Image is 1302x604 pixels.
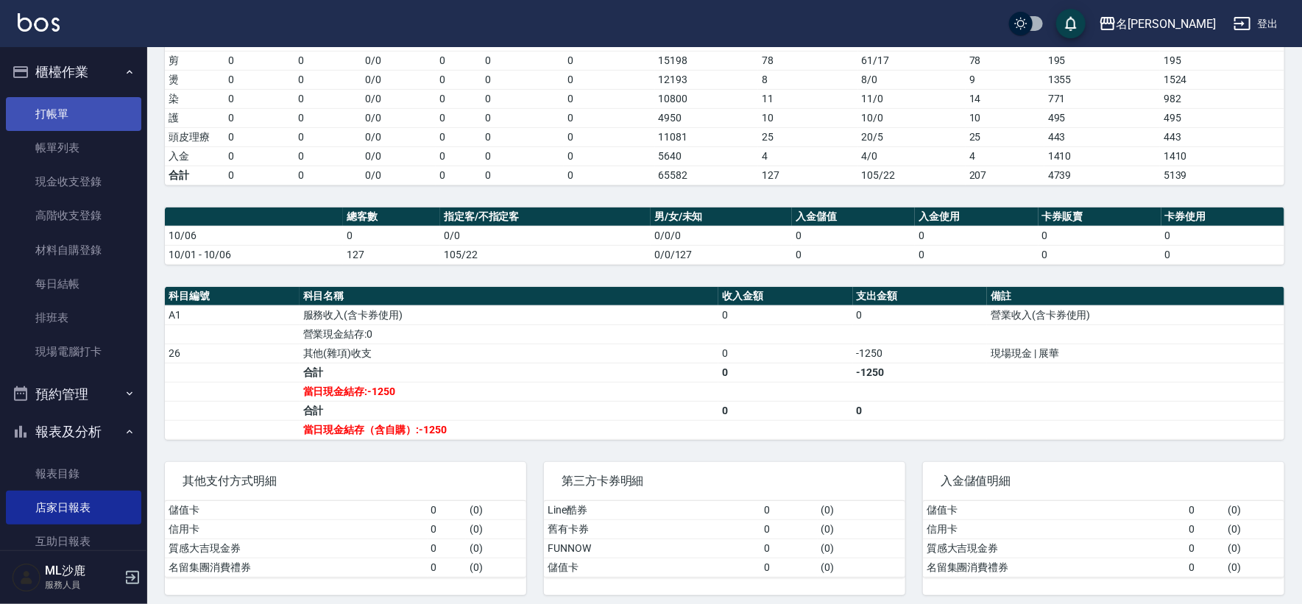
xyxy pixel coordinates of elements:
button: 名[PERSON_NAME] [1093,9,1222,39]
td: 0 [224,127,294,146]
td: 1410 [1160,146,1284,166]
td: 0 [481,51,564,70]
td: 4950 [655,108,758,127]
td: 0/0/0 [651,226,792,245]
td: 0 [428,539,467,558]
td: ( 0 ) [466,501,526,520]
td: 1355 [1044,70,1160,89]
td: 0 [761,519,818,539]
td: 0 [436,127,481,146]
td: 11081 [655,127,758,146]
td: 0 [294,146,361,166]
td: ( 0 ) [466,519,526,539]
td: 0 / 0 [361,51,436,70]
td: 0 [436,146,481,166]
td: ( 0 ) [1224,558,1284,577]
td: 0 [436,89,481,108]
td: 0 [718,344,853,363]
td: 5139 [1160,166,1284,185]
td: 染 [165,89,224,108]
td: 0 [436,70,481,89]
td: 771 [1044,89,1160,108]
td: 495 [1044,108,1160,127]
td: 65582 [655,166,758,185]
td: 0 [1161,226,1284,245]
a: 排班表 [6,301,141,335]
th: 卡券販賣 [1039,207,1161,227]
td: 15198 [655,51,758,70]
table: a dense table [165,207,1284,265]
td: 0 [1161,245,1284,264]
td: 質感大吉現金券 [923,539,1186,558]
td: 0 [224,89,294,108]
td: 4 [758,146,858,166]
td: 儲值卡 [165,501,428,520]
td: 10 [758,108,858,127]
a: 帳單列表 [6,131,141,165]
td: 78 [758,51,858,70]
td: 名留集團消費禮券 [165,558,428,577]
td: 儲值卡 [923,501,1186,520]
td: 0 [481,146,564,166]
td: 0 [436,166,481,185]
td: 78 [966,51,1044,70]
td: 0 [761,558,818,577]
td: 0 [481,108,564,127]
td: 11 / 0 [858,89,966,108]
td: -1250 [853,344,988,363]
td: 剪 [165,51,224,70]
td: 0 [792,226,915,245]
a: 每日結帳 [6,267,141,301]
td: 105/22 [440,245,651,264]
td: 443 [1044,127,1160,146]
td: ( 0 ) [1224,539,1284,558]
td: 信用卡 [923,519,1186,539]
td: 4739 [1044,166,1160,185]
td: 495 [1160,108,1284,127]
td: 服務收入(含卡券使用) [300,305,718,324]
td: 0 [1186,558,1225,577]
td: 營業現金結存:0 [300,324,718,344]
td: 8 / 0 [858,70,966,89]
td: 0 / 0 [361,108,436,127]
td: 0 [761,539,818,558]
td: 0 [224,146,294,166]
td: ( 0 ) [818,519,905,539]
td: 0 [481,127,564,146]
td: 0 [294,51,361,70]
td: ( 0 ) [466,539,526,558]
td: 0 [792,245,915,264]
td: 0 [481,89,564,108]
td: 護 [165,108,224,127]
td: 入金 [165,146,224,166]
a: 高階收支登錄 [6,199,141,232]
td: 9 [966,70,1044,89]
a: 打帳單 [6,97,141,131]
td: 26 [165,344,300,363]
td: 0 [294,70,361,89]
a: 報表目錄 [6,457,141,491]
th: 科目編號 [165,287,300,306]
td: 0 [564,166,655,185]
td: 0 [564,89,655,108]
div: 名[PERSON_NAME] [1117,15,1216,33]
span: 入金儲值明細 [941,474,1267,488]
td: 25 [758,127,858,146]
td: 443 [1160,127,1284,146]
td: 儲值卡 [544,558,761,577]
td: 質感大吉現金券 [165,539,428,558]
td: ( 0 ) [818,539,905,558]
button: 櫃檯作業 [6,53,141,91]
td: ( 0 ) [1224,501,1284,520]
td: Line酷券 [544,501,761,520]
img: Person [12,563,41,592]
td: 0 [428,558,467,577]
td: 0 [1186,539,1225,558]
td: FUNNOW [544,539,761,558]
td: ( 0 ) [818,501,905,520]
a: 現金收支登錄 [6,165,141,199]
td: 0 [224,51,294,70]
th: 支出金額 [853,287,988,306]
td: 0 / 0 [361,146,436,166]
td: 0 [224,70,294,89]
